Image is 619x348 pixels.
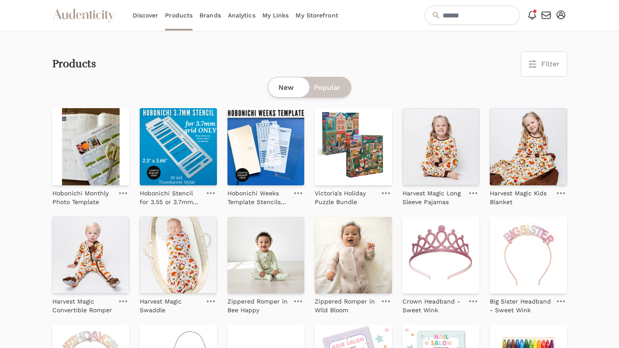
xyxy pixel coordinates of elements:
a: Hobonichi Stencil for 3.55 or 3.7mm Grid [140,185,201,206]
img: Harvest Magic Kids Blanket [490,108,567,185]
p: Zippered Romper in Wild Bloom [315,297,376,314]
p: Harvest Magic Kids Blanket [490,189,551,206]
img: Hobonichi Stencil for 3.55 or 3.7mm Grid [140,108,217,185]
a: Big Sister Headband - Sweet Wink [490,293,551,314]
img: Zippered Romper in Bee Happy [227,217,305,294]
a: Zippered Romper in Wild Bloom [315,293,376,314]
img: Crown Headband - Sweet Wink [402,217,480,294]
p: Harvest Magic Long Sleeve Pajamas [402,189,464,206]
span: Popular [314,82,340,93]
img: Hobonichi Monthly Photo Template [52,108,130,185]
a: Crown Headband - Sweet Wink [402,293,464,314]
span: Filter [541,59,560,69]
a: Harvest Magic Kids Blanket [490,185,551,206]
h2: Products [52,58,96,70]
a: Victoria's Holiday Puzzle Bundle [315,185,376,206]
img: Zippered Romper in Wild Bloom [315,217,392,294]
span: New [279,82,294,93]
a: Zippered Romper in Bee Happy [227,293,289,314]
img: Victoria's Holiday Puzzle Bundle [315,108,392,185]
img: Harvest Magic Convertible Romper [52,217,130,294]
p: Crown Headband - Sweet Wink [402,297,464,314]
img: Big Sister Headband - Sweet Wink [490,217,567,294]
p: Big Sister Headband - Sweet Wink [490,297,551,314]
a: Hobonichi Monthly Photo Template [52,185,114,206]
p: Hobonichi Stencil for 3.55 or 3.7mm Grid [140,189,201,206]
p: Victoria's Holiday Puzzle Bundle [315,189,376,206]
p: Harvest Magic Convertible Romper [52,297,114,314]
a: Harvest Magic Long Sleeve Pajamas [402,185,464,206]
a: Harvest Magic Convertible Romper [52,293,114,314]
p: Hobonichi Monthly Photo Template [52,189,114,206]
button: Filter [521,52,567,76]
a: Hobonichi Weeks Template Stencils for 3.55 Grid [227,185,289,206]
a: Harvest Magic Swaddle [140,293,201,314]
p: Zippered Romper in Bee Happy [227,297,289,314]
p: Harvest Magic Swaddle [140,297,201,314]
img: Harvest Magic Long Sleeve Pajamas [402,108,480,185]
p: Hobonichi Weeks Template Stencils for 3.55 Grid [227,189,289,206]
img: Harvest Magic Swaddle [140,217,217,294]
img: Hobonichi Weeks Template Stencils for 3.55 Grid [227,108,305,185]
